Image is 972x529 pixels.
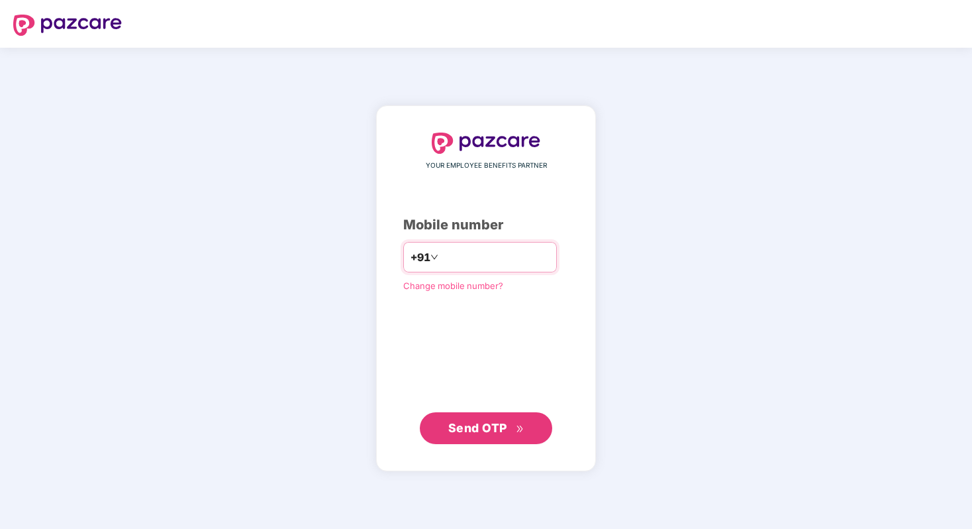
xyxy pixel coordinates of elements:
[13,15,122,36] img: logo
[432,133,540,154] img: logo
[430,253,438,261] span: down
[448,421,507,435] span: Send OTP
[411,249,430,266] span: +91
[420,412,552,444] button: Send OTPdouble-right
[403,215,569,235] div: Mobile number
[426,160,547,171] span: YOUR EMPLOYEE BENEFITS PARTNER
[516,425,524,434] span: double-right
[403,280,503,291] a: Change mobile number?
